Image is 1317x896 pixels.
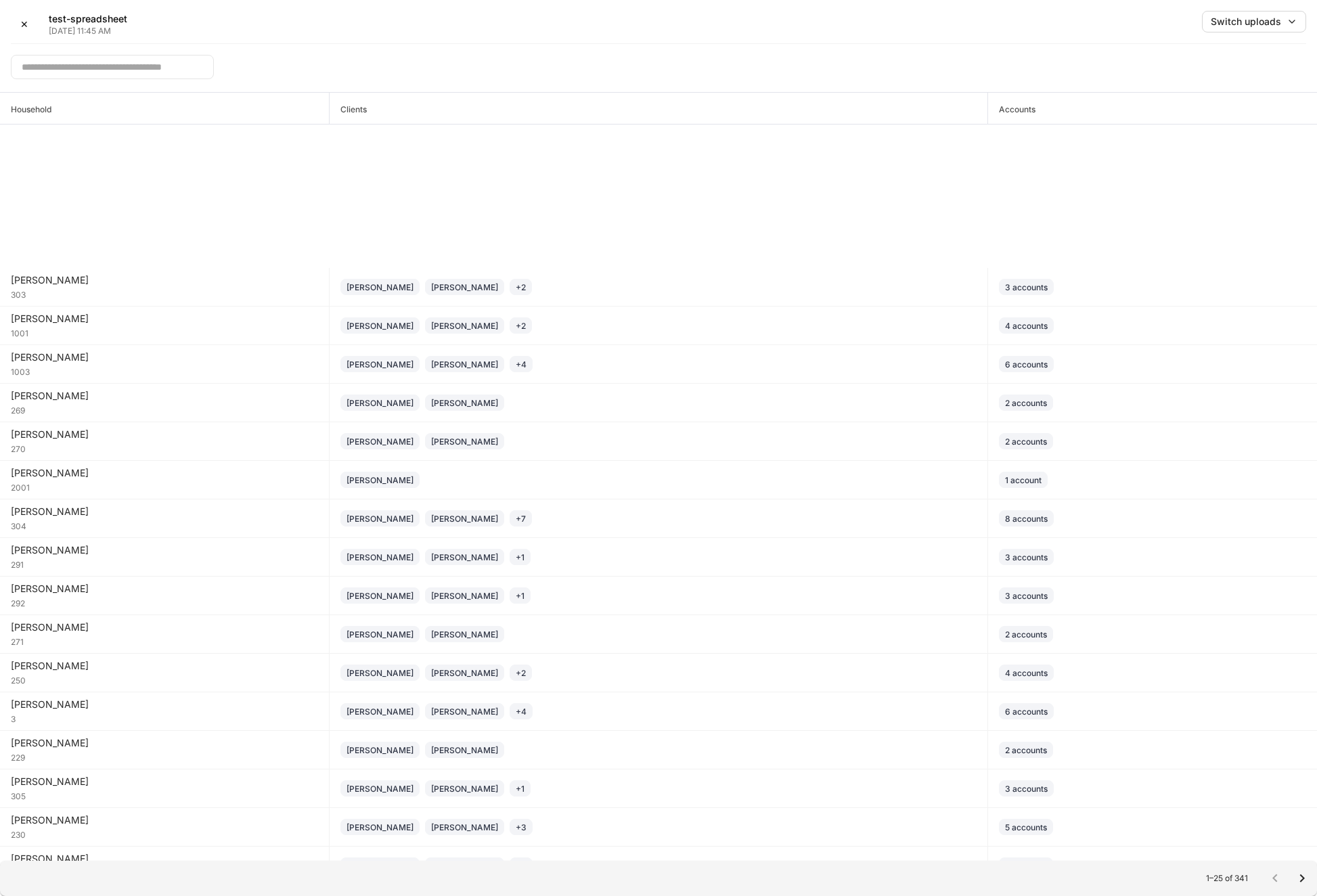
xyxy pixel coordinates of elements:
[431,705,498,718] div: [PERSON_NAME]
[431,281,498,294] div: [PERSON_NAME]
[11,326,318,339] div: 1001
[11,634,318,648] div: 271
[11,312,318,326] div: [PERSON_NAME]
[516,705,527,718] div: + 4
[1005,859,1047,872] div: 5 accounts
[11,273,318,287] div: [PERSON_NAME]
[1289,865,1316,892] button: Go to next page
[1005,782,1048,795] div: 3 accounts
[1005,435,1047,448] div: 2 accounts
[431,358,498,371] div: [PERSON_NAME]
[516,821,527,834] div: + 3
[347,667,414,679] div: [PERSON_NAME]
[516,782,524,795] div: + 1
[431,319,498,332] div: [PERSON_NAME]
[1005,397,1047,409] div: 2 accounts
[20,18,28,31] div: ✕
[347,705,414,718] div: [PERSON_NAME]
[49,12,127,26] h5: test-spreadsheet
[347,512,414,525] div: [PERSON_NAME]
[11,775,318,788] div: [PERSON_NAME]
[347,435,414,448] div: [PERSON_NAME]
[1005,705,1048,718] div: 6 accounts
[11,813,318,827] div: [PERSON_NAME]
[1005,474,1042,487] div: 1 account
[11,673,318,686] div: 250
[1206,873,1248,884] p: 1–25 of 341
[11,698,318,711] div: [PERSON_NAME]
[11,441,318,455] div: 270
[11,711,318,725] div: 3
[1005,667,1048,679] div: 4 accounts
[347,859,414,872] div: [PERSON_NAME]
[347,281,414,294] div: [PERSON_NAME]
[347,397,414,409] div: [PERSON_NAME]
[1202,11,1306,32] button: Switch uploads
[1005,628,1047,641] div: 2 accounts
[11,750,318,763] div: 229
[347,589,414,602] div: [PERSON_NAME]
[11,543,318,557] div: [PERSON_NAME]
[11,351,318,364] div: [PERSON_NAME]
[347,821,414,834] div: [PERSON_NAME]
[431,512,498,525] div: [PERSON_NAME]
[11,466,318,480] div: [PERSON_NAME]
[1005,319,1048,332] div: 4 accounts
[431,859,498,872] div: [PERSON_NAME]
[516,319,526,332] div: + 2
[516,859,527,872] div: + 3
[11,659,318,673] div: [PERSON_NAME]
[516,358,527,371] div: + 4
[431,782,498,795] div: [PERSON_NAME]
[431,589,498,602] div: [PERSON_NAME]
[11,518,318,532] div: 304
[49,26,127,37] p: [DATE] 11:45 AM
[516,667,526,679] div: + 2
[11,736,318,750] div: [PERSON_NAME]
[516,551,524,564] div: + 1
[11,389,318,403] div: [PERSON_NAME]
[347,744,414,757] div: [PERSON_NAME]
[11,364,318,378] div: 1003
[1005,551,1048,564] div: 3 accounts
[988,103,1035,116] h6: Accounts
[1005,281,1048,294] div: 3 accounts
[431,667,498,679] div: [PERSON_NAME]
[431,551,498,564] div: [PERSON_NAME]
[1005,358,1048,371] div: 6 accounts
[347,474,414,487] div: [PERSON_NAME]
[11,852,318,866] div: [PERSON_NAME]
[11,11,38,38] button: ✕
[516,281,526,294] div: + 2
[347,358,414,371] div: [PERSON_NAME]
[1005,512,1048,525] div: 8 accounts
[516,589,524,602] div: + 1
[1211,15,1281,28] div: Switch uploads
[11,505,318,518] div: [PERSON_NAME]
[431,435,498,448] div: [PERSON_NAME]
[1005,589,1048,602] div: 3 accounts
[347,551,414,564] div: [PERSON_NAME]
[347,319,414,332] div: [PERSON_NAME]
[431,821,498,834] div: [PERSON_NAME]
[516,512,526,525] div: + 7
[347,628,414,641] div: [PERSON_NAME]
[11,428,318,441] div: [PERSON_NAME]
[11,827,318,841] div: 230
[11,596,318,609] div: 292
[11,557,318,570] div: 291
[11,621,318,634] div: [PERSON_NAME]
[330,103,367,116] h6: Clients
[347,782,414,795] div: [PERSON_NAME]
[330,93,987,124] span: Clients
[431,397,498,409] div: [PERSON_NAME]
[431,628,498,641] div: [PERSON_NAME]
[1005,821,1047,834] div: 5 accounts
[11,287,318,300] div: 303
[11,403,318,416] div: 269
[11,480,318,493] div: 2001
[11,582,318,596] div: [PERSON_NAME]
[431,744,498,757] div: [PERSON_NAME]
[11,788,318,802] div: 305
[1005,744,1047,757] div: 2 accounts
